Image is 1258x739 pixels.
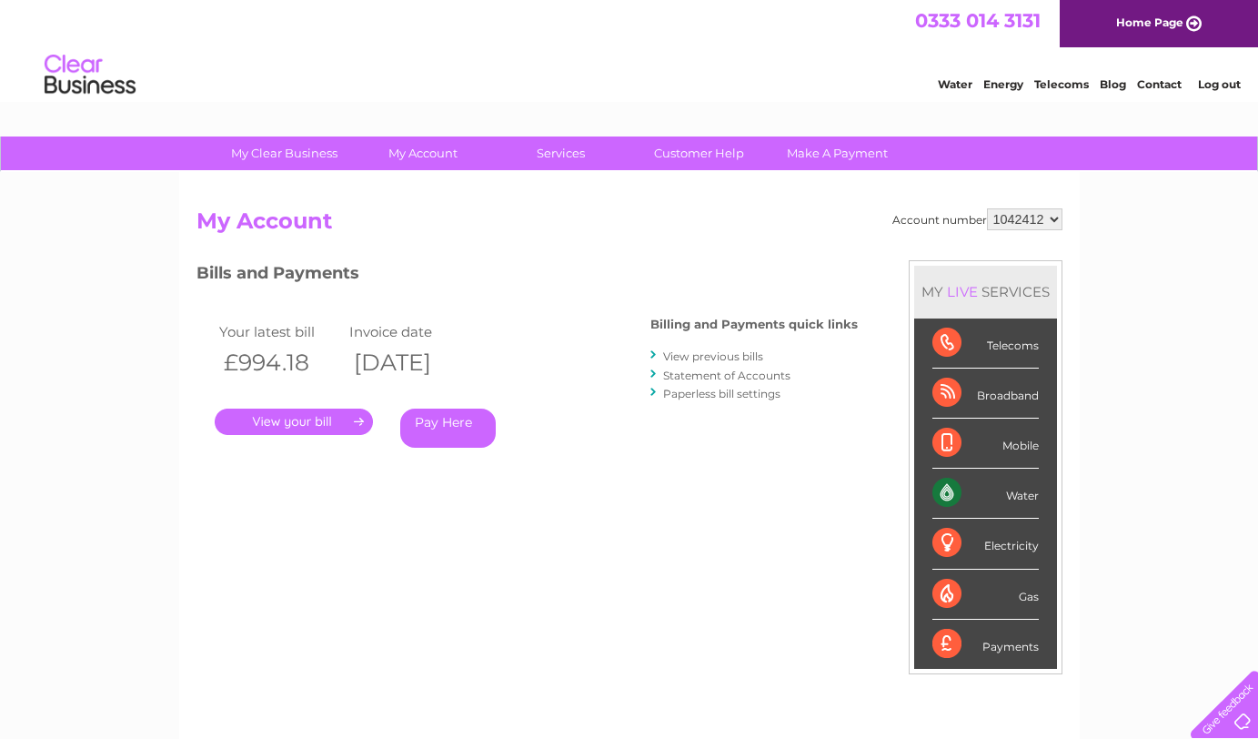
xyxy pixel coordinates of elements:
div: Telecoms [932,319,1039,369]
div: Mobile [932,419,1039,469]
a: Blog [1100,77,1126,91]
th: £994.18 [215,344,346,381]
th: [DATE] [345,344,476,381]
td: Your latest bill [215,319,346,344]
a: My Account [347,137,498,170]
a: Services [486,137,636,170]
h3: Bills and Payments [196,260,858,292]
a: Contact [1137,77,1182,91]
div: Gas [932,570,1039,620]
a: . [215,409,373,435]
h2: My Account [196,208,1062,243]
h4: Billing and Payments quick links [650,318,858,331]
div: Water [932,469,1039,519]
div: Account number [892,208,1062,230]
a: View previous bills [663,349,763,363]
a: Paperless bill settings [663,387,780,400]
div: Broadband [932,369,1039,419]
div: Clear Business is a trading name of Verastar Limited (registered in [GEOGRAPHIC_DATA] No. 3667643... [200,10,1060,88]
a: Make A Payment [762,137,912,170]
a: Log out [1198,77,1241,91]
a: Pay Here [400,409,496,448]
a: Telecoms [1034,77,1089,91]
a: Water [938,77,972,91]
a: 0333 014 3131 [915,9,1041,32]
a: My Clear Business [209,137,359,170]
div: LIVE [943,283,981,300]
div: MY SERVICES [914,266,1057,318]
img: logo.png [44,47,136,103]
td: Invoice date [345,319,476,344]
div: Electricity [932,519,1039,569]
div: Payments [932,620,1039,669]
a: Customer Help [624,137,774,170]
a: Statement of Accounts [663,369,790,382]
a: Energy [983,77,1023,91]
